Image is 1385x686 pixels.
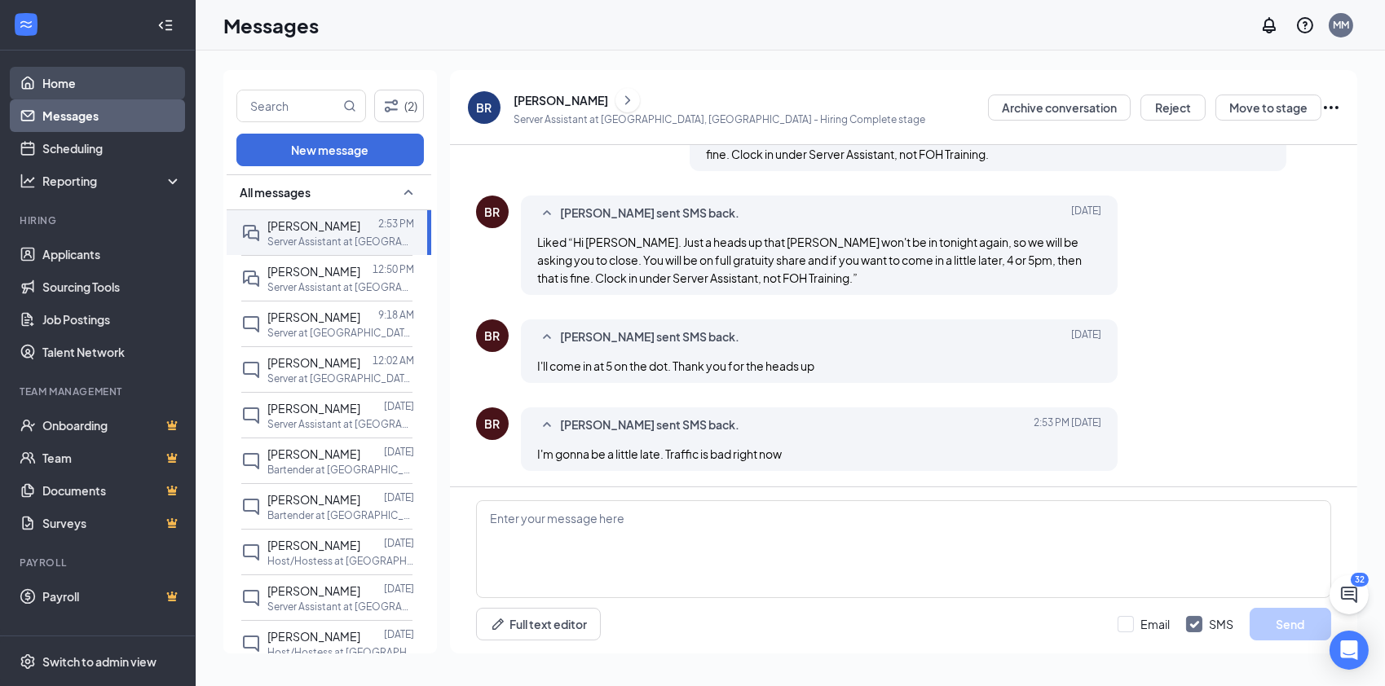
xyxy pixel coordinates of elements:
p: [DATE] [384,627,414,641]
svg: Settings [20,653,36,670]
svg: Pen [490,616,506,632]
svg: Analysis [20,173,36,189]
svg: SmallChevronUp [537,328,557,347]
p: [DATE] [384,445,414,459]
span: [PERSON_NAME] [267,310,360,324]
svg: WorkstreamLogo [18,16,34,33]
svg: SmallChevronUp [537,416,557,435]
button: ChevronRight [615,88,640,112]
p: 12:50 PM [373,262,414,276]
button: Send [1250,608,1331,640]
svg: ChatInactive [241,406,261,425]
span: [PERSON_NAME] sent SMS back. [560,204,739,223]
a: Home [42,67,182,99]
button: Filter (2) [374,90,424,122]
span: [PERSON_NAME] [267,583,360,598]
div: BR [485,328,501,344]
span: [PERSON_NAME] sent SMS back. [560,328,739,347]
a: Sourcing Tools [42,270,182,303]
p: Server at [GEOGRAPHIC_DATA], [GEOGRAPHIC_DATA] [267,372,414,385]
svg: ChatInactive [241,451,261,471]
span: [PERSON_NAME] [267,492,360,507]
div: Switch to admin view [42,653,157,670]
p: Host/Hostess at [GEOGRAPHIC_DATA], [GEOGRAPHIC_DATA] [267,645,414,659]
p: Server at [GEOGRAPHIC_DATA], [GEOGRAPHIC_DATA] [267,326,414,340]
svg: ChevronRight [620,90,636,110]
p: Bartender at [GEOGRAPHIC_DATA], [GEOGRAPHIC_DATA] [267,463,414,477]
a: Messages [42,99,182,132]
p: Server Assistant at [GEOGRAPHIC_DATA], [GEOGRAPHIC_DATA] [267,600,414,613]
div: BR [485,416,501,432]
button: Move to stage [1215,95,1321,121]
span: I'll come in at 5 on the dot. Thank you for the heads up [537,358,814,373]
a: PayrollCrown [42,580,182,613]
span: All messages [240,184,311,200]
span: [PERSON_NAME] [267,355,360,370]
span: [PERSON_NAME] [267,401,360,416]
button: Reject [1140,95,1206,121]
svg: ChatInactive [241,314,261,334]
button: New message [236,134,424,166]
svg: ChatActive [1339,585,1359,605]
div: [PERSON_NAME] [514,92,608,108]
span: I'm gonna be a little late. Traffic is bad right now [537,446,782,461]
span: [PERSON_NAME] [267,446,360,461]
div: BR [485,204,501,220]
svg: MagnifyingGlass [343,99,356,112]
span: [PERSON_NAME] [267,218,360,233]
a: TeamCrown [42,442,182,474]
svg: ChatInactive [241,497,261,517]
span: [DATE] [1071,204,1101,223]
span: [DATE] 2:53 PM [1034,416,1101,435]
svg: DoubleChat [241,223,261,243]
span: [DATE] [1071,328,1101,347]
p: 2:53 PM [378,217,414,231]
button: Full text editorPen [476,608,601,640]
span: [PERSON_NAME] [267,538,360,552]
p: 9:18 AM [378,308,414,322]
a: SurveysCrown [42,507,182,539]
div: MM [1333,18,1349,32]
a: Scheduling [42,132,182,165]
div: BR [477,99,492,116]
svg: ChatInactive [241,360,261,380]
p: Server Assistant at [GEOGRAPHIC_DATA], [GEOGRAPHIC_DATA] [267,280,414,294]
div: Hiring [20,213,179,227]
span: [PERSON_NAME] sent SMS back. [560,416,739,435]
p: Server Assistant at [GEOGRAPHIC_DATA], [GEOGRAPHIC_DATA] - Hiring Complete stage [514,112,925,126]
a: DocumentsCrown [42,474,182,507]
p: Bartender at [GEOGRAPHIC_DATA], [GEOGRAPHIC_DATA] [267,508,414,522]
span: Liked “Hi [PERSON_NAME]. Just a heads up that [PERSON_NAME] won't be in tonight again, so we will... [537,235,1082,285]
p: [DATE] [384,399,414,413]
svg: ChatInactive [241,634,261,653]
svg: Ellipses [1321,98,1341,117]
svg: Collapse [157,17,174,33]
div: 32 [1351,573,1369,587]
svg: DoubleChat [241,269,261,288]
span: [PERSON_NAME] [267,629,360,644]
a: Applicants [42,238,182,270]
p: [DATE] [384,582,414,596]
p: Host/Hostess at [GEOGRAPHIC_DATA], [GEOGRAPHIC_DATA] [267,554,414,568]
h1: Messages [223,11,319,39]
svg: ChatInactive [241,543,261,562]
svg: QuestionInfo [1295,15,1315,35]
p: [DATE] [384,536,414,550]
svg: ChatInactive [241,588,261,608]
p: [DATE] [384,490,414,504]
span: [PERSON_NAME] [267,264,360,279]
button: ChatActive [1330,575,1369,614]
p: 12:02 AM [373,354,414,367]
div: Open Intercom Messenger [1330,631,1369,670]
svg: Notifications [1259,15,1279,35]
div: Reporting [42,173,183,189]
a: Job Postings [42,303,182,336]
div: Payroll [20,556,179,569]
svg: Filter [382,96,401,116]
p: Server Assistant at [GEOGRAPHIC_DATA], [GEOGRAPHIC_DATA] [267,417,414,431]
svg: SmallChevronUp [537,204,557,223]
a: Talent Network [42,336,182,368]
svg: SmallChevronUp [399,182,418,202]
input: Search [237,90,340,121]
a: OnboardingCrown [42,409,182,442]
